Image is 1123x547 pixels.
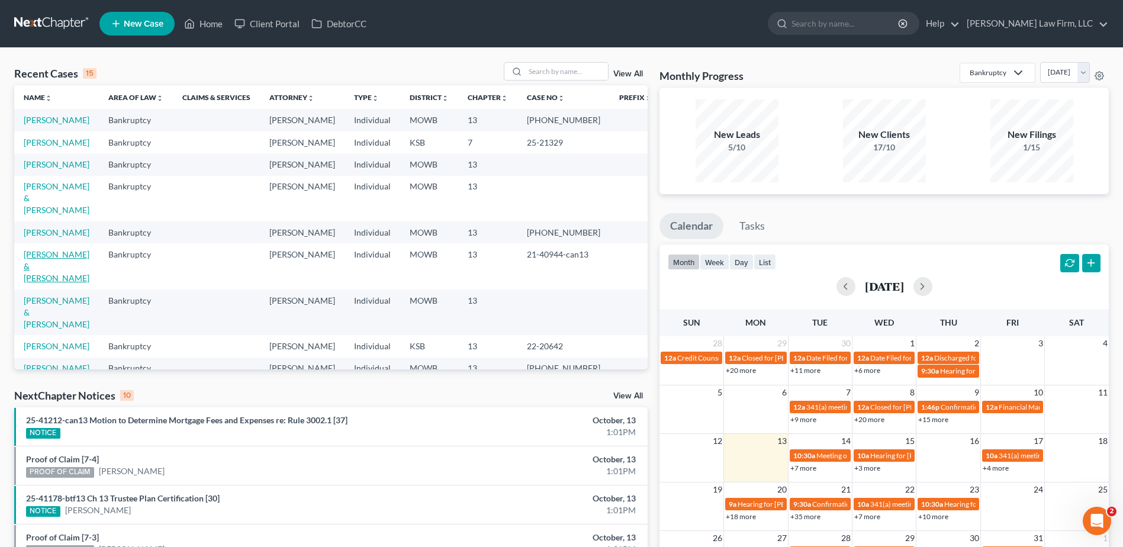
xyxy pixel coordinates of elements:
[527,93,565,102] a: Case Nounfold_more
[726,512,756,521] a: +18 more
[501,95,508,102] i: unfold_more
[904,482,916,497] span: 22
[1097,385,1109,400] span: 11
[99,131,173,153] td: Bankruptcy
[754,254,776,270] button: list
[458,221,517,243] td: 13
[870,451,963,460] span: Hearing for [PERSON_NAME]
[613,70,643,78] a: View All
[696,141,778,153] div: 5/10
[920,13,960,34] a: Help
[45,95,52,102] i: unfold_more
[229,13,305,34] a: Client Portal
[918,415,948,424] a: +15 more
[99,176,173,221] td: Bankruptcy
[940,317,957,327] span: Thu
[909,385,916,400] span: 8
[440,504,636,516] div: 1:01PM
[440,532,636,543] div: October, 13
[458,243,517,289] td: 13
[400,289,458,335] td: MOWB
[712,482,723,497] span: 19
[269,93,314,102] a: Attorneyunfold_more
[260,289,345,335] td: [PERSON_NAME]
[178,13,229,34] a: Home
[24,159,89,169] a: [PERSON_NAME]
[857,353,869,362] span: 12a
[613,392,643,400] a: View All
[517,109,610,131] td: [PHONE_NUMBER]
[1102,336,1109,350] span: 4
[970,67,1006,78] div: Bankruptcy
[458,153,517,175] td: 13
[776,482,788,497] span: 20
[99,335,173,357] td: Bankruptcy
[1083,507,1111,535] iframe: Intercom live chat
[1097,434,1109,448] span: 18
[458,335,517,357] td: 13
[345,289,400,335] td: Individual
[909,336,916,350] span: 1
[840,434,852,448] span: 14
[806,403,921,411] span: 341(a) meeting for [PERSON_NAME]
[14,66,96,81] div: Recent Cases
[1006,317,1019,327] span: Fri
[260,221,345,243] td: [PERSON_NAME]
[904,531,916,545] span: 29
[65,504,131,516] a: [PERSON_NAME]
[840,531,852,545] span: 28
[517,358,610,379] td: [PHONE_NUMBER]
[26,532,99,542] a: Proof of Claim [7-3]
[24,181,89,215] a: [PERSON_NAME] & [PERSON_NAME]
[260,243,345,289] td: [PERSON_NAME]
[558,95,565,102] i: unfold_more
[700,254,729,270] button: week
[776,531,788,545] span: 27
[790,415,816,424] a: +9 more
[345,335,400,357] td: Individual
[742,353,893,362] span: Closed for [PERSON_NAME] & [PERSON_NAME]
[1097,482,1109,497] span: 25
[726,366,756,375] a: +20 more
[1032,434,1044,448] span: 17
[517,221,610,243] td: [PHONE_NUMBER]
[26,493,220,503] a: 25-41178-btf13 Ch 13 Trustee Plan Certification [30]
[400,335,458,357] td: KSB
[729,353,741,362] span: 12a
[857,403,869,411] span: 12a
[1069,317,1084,327] span: Sat
[790,512,820,521] a: +35 more
[776,336,788,350] span: 29
[99,109,173,131] td: Bankruptcy
[24,93,52,102] a: Nameunfold_more
[941,403,1073,411] span: Confirmation hearing for Apple Central KC
[918,512,948,521] a: +10 more
[934,353,1037,362] span: Discharged for [PERSON_NAME]
[968,531,980,545] span: 30
[973,385,980,400] span: 9
[458,289,517,335] td: 13
[840,336,852,350] span: 30
[442,95,449,102] i: unfold_more
[845,385,852,400] span: 7
[812,317,828,327] span: Tue
[440,453,636,465] div: October, 13
[843,128,926,141] div: New Clients
[990,128,1073,141] div: New Filings
[99,289,173,335] td: Bankruptcy
[260,109,345,131] td: [PERSON_NAME]
[968,434,980,448] span: 16
[659,69,744,83] h3: Monthly Progress
[345,358,400,379] td: Individual
[921,366,939,375] span: 9:30a
[716,385,723,400] span: 5
[400,153,458,175] td: MOWB
[99,221,173,243] td: Bankruptcy
[668,254,700,270] button: month
[458,358,517,379] td: 13
[968,482,980,497] span: 23
[26,428,60,439] div: NOTICE
[400,221,458,243] td: MOWB
[677,353,800,362] span: Credit Counseling for [PERSON_NAME]
[372,95,379,102] i: unfold_more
